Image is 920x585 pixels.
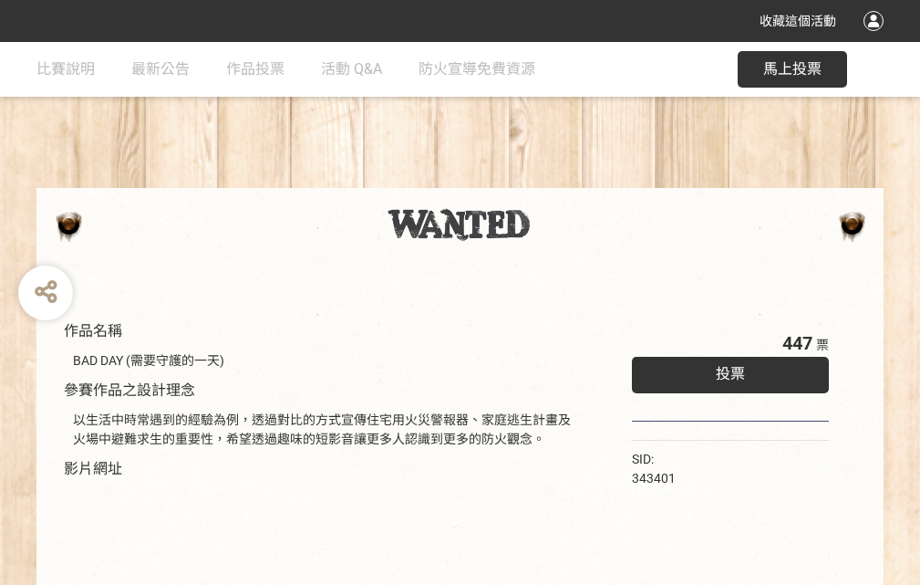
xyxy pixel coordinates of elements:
span: 投票 [716,365,745,382]
span: 447 [782,332,812,354]
div: 以生活中時常遇到的經驗為例，透過對比的方式宣傳住宅用火災警報器、家庭逃生計畫及火場中避難求生的重要性，希望透過趣味的短影音讓更多人認識到更多的防火觀念。 [73,411,577,449]
span: 作品投票 [226,60,284,78]
span: 收藏這個活動 [760,14,836,28]
a: 比賽說明 [36,42,95,97]
span: 活動 Q&A [321,60,382,78]
div: BAD DAY (需要守護的一天) [73,351,577,371]
span: SID: 343401 [632,452,676,486]
span: 參賽作品之設計理念 [64,381,195,399]
span: 影片網址 [64,460,122,477]
a: 作品投票 [226,42,284,97]
button: 馬上投票 [738,51,847,88]
a: 防火宣導免費資源 [419,42,535,97]
span: 比賽說明 [36,60,95,78]
span: 馬上投票 [763,60,822,78]
a: 最新公告 [131,42,190,97]
span: 作品名稱 [64,322,122,340]
a: 活動 Q&A [321,42,382,97]
span: 票 [816,338,829,352]
span: 防火宣導免費資源 [419,60,535,78]
iframe: Facebook Share [680,450,771,468]
span: 最新公告 [131,60,190,78]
